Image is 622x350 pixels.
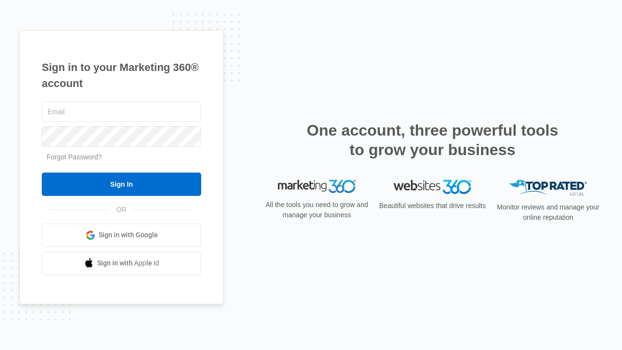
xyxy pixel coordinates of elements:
[394,180,471,194] img: Websites 360
[42,59,201,91] h1: Sign in to your Marketing 360® account
[42,224,201,247] a: Sign in with Google
[42,102,201,122] input: Email
[494,202,603,223] p: Monitor reviews and manage your online reputation
[42,252,201,275] a: Sign in with Apple Id
[304,121,561,159] h2: One account, three powerful tools to grow your business
[110,205,134,215] span: OR
[42,173,201,196] input: Sign In
[97,258,159,268] span: Sign in with Apple Id
[262,200,371,220] p: All the tools you need to grow and manage your business
[509,180,587,196] img: Top Rated Local
[47,153,102,161] a: Forgot Password?
[378,201,487,211] p: Beautiful websites that drive results
[99,230,158,240] span: Sign in with Google
[278,180,356,193] img: Marketing 360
